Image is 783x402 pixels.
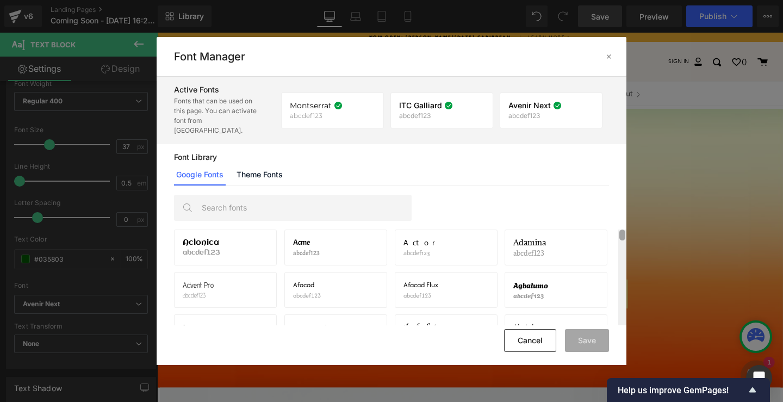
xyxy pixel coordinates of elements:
[513,238,546,247] span: Adamina
[183,249,221,257] p: abcdef123
[196,195,411,220] input: Search fonts
[399,112,452,120] p: abcdef123
[163,259,384,290] input: Email Address
[390,2,435,8] span: Learn More >
[223,2,435,8] a: Now open: [PERSON_NAME][DATE] Caribbean | Learn More >
[395,52,450,77] a: Collections
[37,23,48,36] a: Fe Noel on Facebook
[513,281,548,289] span: Agbalumo
[403,249,443,257] p: abcdef123
[223,2,372,8] strong: Now open: [PERSON_NAME][DATE] Caribbean
[513,323,536,332] span: Akatab
[290,101,332,110] span: Montserrat
[174,50,245,63] h2: Font Manager
[543,10,573,51] a: Sign In
[504,329,556,352] button: Cancel
[22,133,636,163] p: THE SPICE GRADIENT
[234,164,285,185] a: Theme Fonts
[377,2,388,8] span: |
[174,153,609,162] p: Font Library
[290,112,343,120] p: abcdef123
[403,292,440,299] p: abcdef123
[610,344,649,380] inbox-online-store-chat: Shopify online store chat
[618,384,759,397] button: Show survey - Help us improve GemPages!
[618,385,746,395] span: Help us improve GemPages!
[16,23,27,36] a: Fe Noel on Instagram
[58,23,69,36] a: Fe Noel on Twitter
[153,52,185,77] a: Shop
[183,323,206,332] span: Agdasima
[183,292,216,299] p: abcdef123
[293,292,321,299] p: abcdef123
[513,292,550,299] p: abcdef123
[296,52,371,77] a: Explore Reception
[403,281,438,289] span: Afacad Flux
[614,26,620,37] span: 0
[163,225,495,243] p: Sign up to be the first to know when it returns
[145,52,513,76] ul: primary
[183,281,214,289] span: Advent Pro
[11,180,647,198] p: MAKING A LONG AWAITED RETURN
[474,52,510,77] a: About
[209,52,272,77] a: The Swim Shop
[293,281,314,289] span: Afacad
[174,85,219,94] span: Active Fonts
[537,27,559,34] span: Sign In
[293,238,310,247] span: Acme
[293,249,320,257] p: abcdef123
[746,365,772,391] div: Open Intercom Messenger
[174,164,226,185] a: Google Fonts
[508,112,562,120] p: abcdef123
[508,101,551,110] span: Avenir Next
[293,323,334,332] span: Agu Display
[291,16,367,45] img: Fe Noel
[183,238,219,247] span: Aclonica
[403,238,440,247] span: Actor
[604,10,620,51] a: 0
[513,249,548,257] p: abcdef123
[382,259,495,290] button: JOIN THE WAILIST
[174,96,258,135] p: Fonts that can be used on this page. You can activate font from [GEOGRAPHIC_DATA].
[399,101,442,110] span: ITC Galliard
[403,323,439,332] span: Aguafina Script
[565,329,609,352] button: Save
